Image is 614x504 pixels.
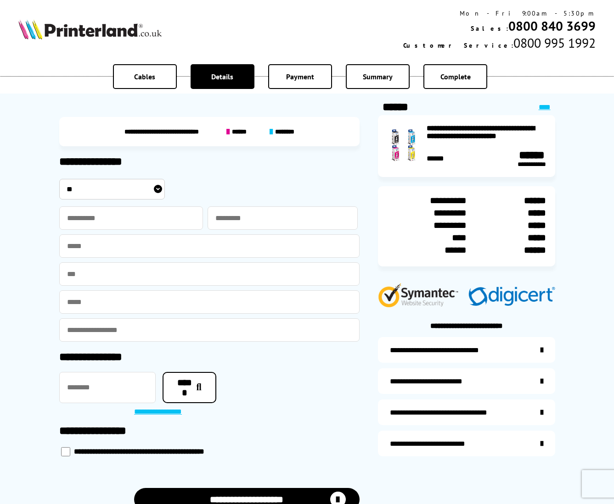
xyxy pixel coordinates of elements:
[134,72,155,81] span: Cables
[363,72,393,81] span: Summary
[403,9,596,17] div: Mon - Fri 9:00am - 5:30pm
[18,19,162,39] img: Printerland Logo
[378,399,555,425] a: additional-cables
[286,72,314,81] span: Payment
[513,34,596,51] span: 0800 995 1992
[378,431,555,456] a: secure-website
[471,24,508,33] span: Sales:
[403,41,513,50] span: Customer Service:
[440,72,471,81] span: Complete
[378,337,555,363] a: additional-ink
[211,72,233,81] span: Details
[378,368,555,394] a: items-arrive
[508,17,596,34] a: 0800 840 3699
